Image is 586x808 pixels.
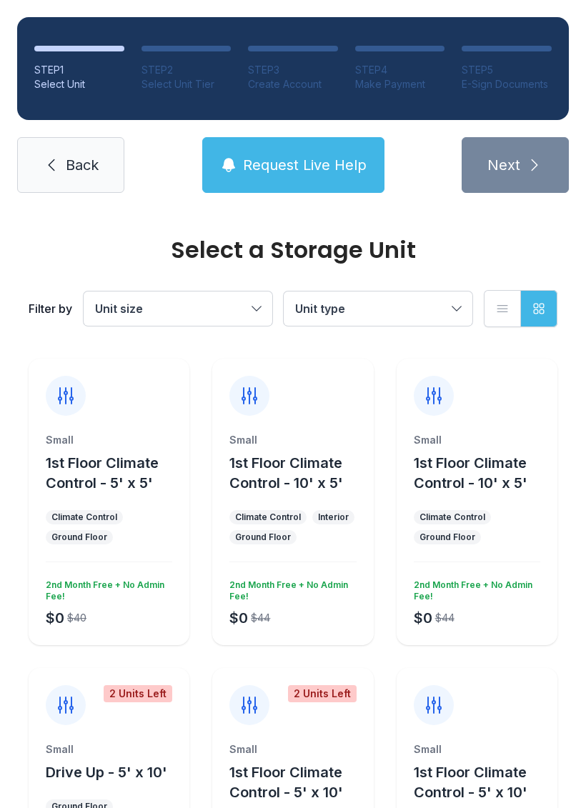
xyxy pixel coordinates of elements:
div: $40 [67,611,86,625]
div: 2 Units Left [288,685,357,702]
div: Small [46,742,172,757]
button: 1st Floor Climate Control - 10' x 5' [414,453,552,493]
span: Unit type [295,301,345,316]
span: 1st Floor Climate Control - 10' x 5' [229,454,343,492]
button: 1st Floor Climate Control - 5' x 10' [414,762,552,802]
div: Ground Floor [51,532,107,543]
div: 2 Units Left [104,685,172,702]
div: Small [46,433,172,447]
span: 1st Floor Climate Control - 10' x 5' [414,454,527,492]
div: Climate Control [419,512,485,523]
div: Small [414,433,540,447]
div: Ground Floor [235,532,291,543]
div: Ground Floor [419,532,475,543]
span: Back [66,155,99,175]
div: $0 [414,608,432,628]
div: STEP 1 [34,63,124,77]
button: 1st Floor Climate Control - 5' x 5' [46,453,184,493]
div: Climate Control [235,512,301,523]
span: Unit size [95,301,143,316]
div: Select Unit Tier [141,77,232,91]
span: Request Live Help [243,155,367,175]
div: 2nd Month Free + No Admin Fee! [408,574,540,602]
button: 1st Floor Climate Control - 5' x 10' [229,762,367,802]
button: Unit size [84,291,272,326]
div: Select Unit [34,77,124,91]
div: Filter by [29,300,72,317]
span: 1st Floor Climate Control - 5' x 10' [229,764,343,801]
div: STEP 5 [462,63,552,77]
div: Climate Control [51,512,117,523]
button: Unit type [284,291,472,326]
div: E-Sign Documents [462,77,552,91]
button: 1st Floor Climate Control - 10' x 5' [229,453,367,493]
div: $44 [435,611,455,625]
span: Drive Up - 5' x 10' [46,764,167,781]
span: 1st Floor Climate Control - 5' x 5' [46,454,159,492]
div: 2nd Month Free + No Admin Fee! [224,574,356,602]
div: 2nd Month Free + No Admin Fee! [40,574,172,602]
div: STEP 3 [248,63,338,77]
div: $44 [251,611,270,625]
div: Small [229,742,356,757]
div: Interior [318,512,349,523]
div: Create Account [248,77,338,91]
div: $0 [46,608,64,628]
span: 1st Floor Climate Control - 5' x 10' [414,764,527,801]
div: Small [414,742,540,757]
span: Next [487,155,520,175]
div: $0 [229,608,248,628]
div: STEP 4 [355,63,445,77]
div: STEP 2 [141,63,232,77]
div: Small [229,433,356,447]
div: Select a Storage Unit [29,239,557,261]
div: Make Payment [355,77,445,91]
button: Drive Up - 5' x 10' [46,762,167,782]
